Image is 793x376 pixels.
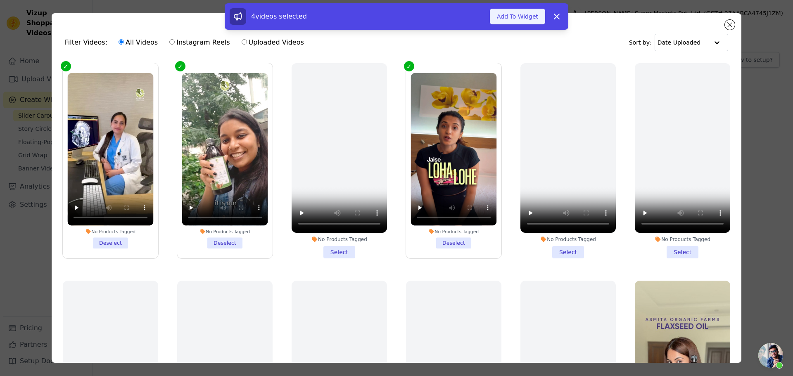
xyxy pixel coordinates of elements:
div: No Products Tagged [292,236,387,243]
div: No Products Tagged [411,229,497,234]
a: Open chat [758,343,783,368]
button: Add To Widget [490,9,545,24]
label: Instagram Reels [169,37,230,48]
div: No Products Tagged [520,236,616,243]
label: All Videos [118,37,158,48]
div: Sort by: [629,34,729,51]
div: No Products Tagged [182,229,268,234]
div: Filter Videos: [65,33,309,52]
span: 4 videos selected [251,12,307,20]
label: Uploaded Videos [241,37,304,48]
div: No Products Tagged [67,229,153,234]
div: No Products Tagged [635,236,730,243]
